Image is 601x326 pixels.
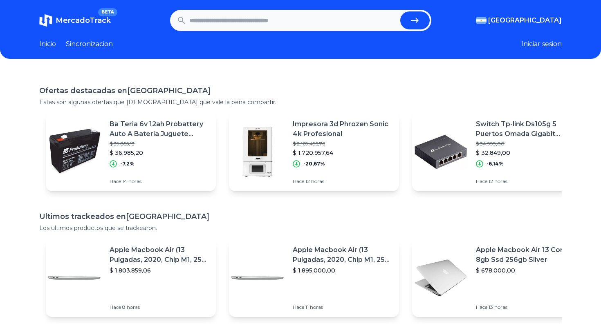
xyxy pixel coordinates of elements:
[229,249,286,306] img: Featured image
[39,211,562,222] h1: Ultimos trackeados en [GEOGRAPHIC_DATA]
[412,249,469,306] img: Featured image
[39,98,562,106] p: Estas son algunas ofertas que [DEMOGRAPHIC_DATA] que vale la pena compartir.
[293,178,392,185] p: Hace 12 horas
[412,123,469,181] img: Featured image
[229,113,399,191] a: Featured imageImpresora 3d Phrozen Sonic 4k Profesional$ 2.169.495,76$ 1.720.957,64-20,67%Hace 12...
[476,149,576,157] p: $ 32.849,00
[110,178,209,185] p: Hace 14 horas
[293,266,392,275] p: $ 1.895.000,00
[476,304,576,310] p: Hace 13 horas
[476,119,576,139] p: Switch Tp-link Ds105g 5 Puertos Omada Gigabit Negro
[120,161,135,167] p: -7,2%
[476,266,576,275] p: $ 678.000,00
[110,141,209,147] p: $ 39.855,13
[110,266,209,275] p: $ 1.803.859,06
[66,39,113,49] a: Sincronizacion
[110,119,209,139] p: Ba Teria 6v 12ah Probattery Auto A Bateria Juguete Electrico
[293,141,392,147] p: $ 2.169.495,76
[412,239,582,317] a: Featured imageApple Macbook Air 13 Core I5 8gb Ssd 256gb Silver$ 678.000,00Hace 13 horas
[110,149,209,157] p: $ 36.985,20
[476,141,576,147] p: $ 34.999,00
[39,14,52,27] img: MercadoTrack
[476,245,576,265] p: Apple Macbook Air 13 Core I5 8gb Ssd 256gb Silver
[110,304,209,310] p: Hace 8 horas
[46,239,216,317] a: Featured imageApple Macbook Air (13 Pulgadas, 2020, Chip M1, 256 Gb De Ssd, 8 Gb De Ram) - Plata$...
[39,224,562,232] p: Los ultimos productos que se trackearon.
[476,178,576,185] p: Hace 12 horas
[488,16,562,25] span: [GEOGRAPHIC_DATA]
[110,245,209,265] p: Apple Macbook Air (13 Pulgadas, 2020, Chip M1, 256 Gb De Ssd, 8 Gb De Ram) - Plata
[412,113,582,191] a: Featured imageSwitch Tp-link Ds105g 5 Puertos Omada Gigabit Negro$ 34.999,00$ 32.849,00-6,14%Hace...
[39,39,56,49] a: Inicio
[39,14,111,27] a: MercadoTrackBETA
[293,149,392,157] p: $ 1.720.957,64
[487,161,504,167] p: -6,14%
[98,8,117,16] span: BETA
[476,17,487,24] img: Argentina
[293,119,392,139] p: Impresora 3d Phrozen Sonic 4k Profesional
[229,123,286,181] img: Featured image
[229,239,399,317] a: Featured imageApple Macbook Air (13 Pulgadas, 2020, Chip M1, 256 Gb De Ssd, 8 Gb De Ram) - Plata$...
[56,16,111,25] span: MercadoTrack
[303,161,325,167] p: -20,67%
[46,249,103,306] img: Featured image
[46,113,216,191] a: Featured imageBa Teria 6v 12ah Probattery Auto A Bateria Juguete Electrico$ 39.855,13$ 36.985,20-...
[46,123,103,181] img: Featured image
[476,16,562,25] button: [GEOGRAPHIC_DATA]
[293,245,392,265] p: Apple Macbook Air (13 Pulgadas, 2020, Chip M1, 256 Gb De Ssd, 8 Gb De Ram) - Plata
[293,304,392,310] p: Hace 11 horas
[521,39,562,49] button: Iniciar sesion
[39,85,562,96] h1: Ofertas destacadas en [GEOGRAPHIC_DATA]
